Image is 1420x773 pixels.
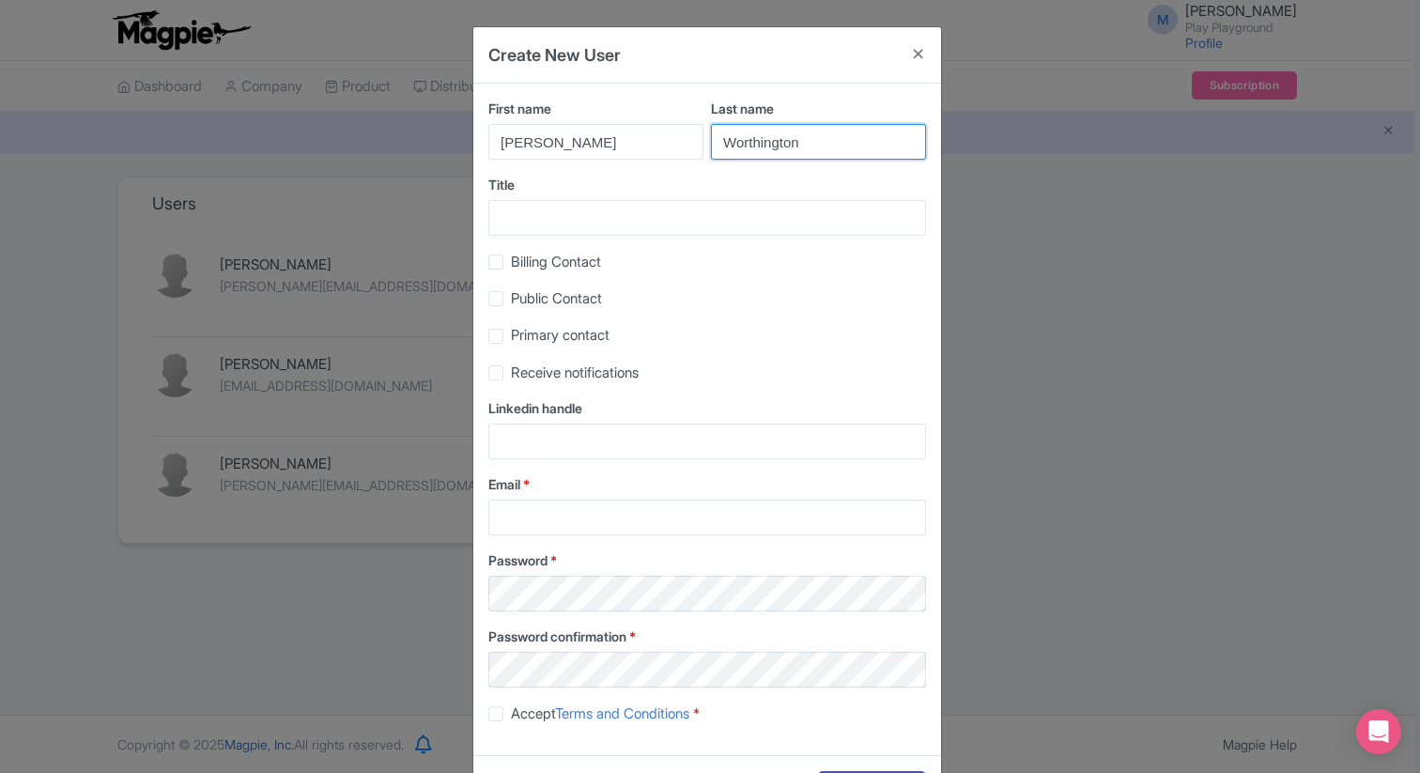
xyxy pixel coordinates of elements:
[1356,709,1401,754] div: Open Intercom Messenger
[488,476,520,492] span: Email
[511,326,610,344] span: Primary contact
[511,253,601,271] span: Billing Contact
[488,100,551,116] span: First name
[488,400,582,416] span: Linkedin handle
[711,100,774,116] span: Last name
[488,628,626,644] span: Password confirmation
[511,704,689,722] span: Accept
[488,42,621,68] h4: Create New User
[511,289,602,307] span: Public Contact
[488,177,515,193] span: Title
[488,552,548,568] span: Password
[511,363,639,381] span: Receive notifications
[555,704,689,722] a: Terms and Conditions
[896,27,941,81] button: Close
